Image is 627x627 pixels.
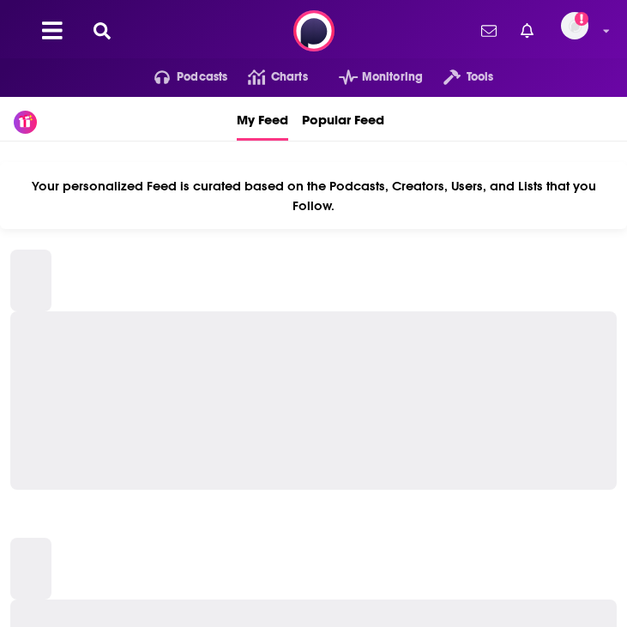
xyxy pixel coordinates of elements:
a: Charts [227,63,307,91]
a: My Feed [237,97,288,141]
span: Tools [467,65,494,89]
a: Show notifications dropdown [514,16,540,45]
button: open menu [423,63,493,91]
img: User Profile [561,12,588,39]
span: Logged in as Marketing09 [561,12,588,39]
span: Monitoring [362,65,423,89]
span: My Feed [237,100,288,138]
img: Podchaser - Follow, Share and Rate Podcasts [293,10,335,51]
a: Show notifications dropdown [474,16,503,45]
button: open menu [318,63,423,91]
a: Logged in as Marketing09 [561,12,599,50]
a: Popular Feed [302,97,384,141]
svg: Add a profile image [575,12,588,26]
span: Popular Feed [302,100,384,138]
span: Podcasts [177,65,227,89]
button: open menu [134,63,228,91]
span: Charts [271,65,308,89]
